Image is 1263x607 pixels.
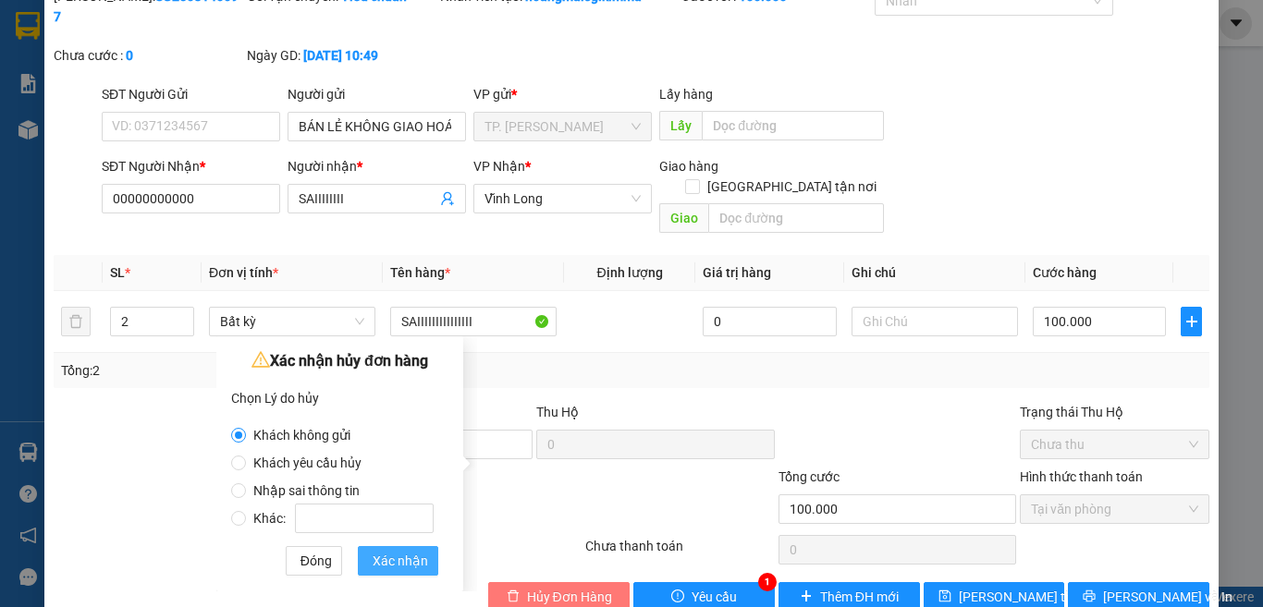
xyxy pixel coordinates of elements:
[959,587,1107,607] span: [PERSON_NAME] thay đổi
[536,405,579,419] span: Thu Hộ
[473,84,652,104] div: VP gửi
[288,84,466,104] div: Người gửi
[938,589,951,604] span: save
[126,48,133,63] b: 0
[246,428,358,443] span: Khách không gửi
[209,265,278,280] span: Đơn vị tính
[484,113,641,140] span: TP. Hồ Chí Minh
[303,48,378,63] b: [DATE] 10:49
[1182,314,1201,329] span: plus
[473,159,525,174] span: VP Nhận
[1031,495,1198,523] span: Tại văn phòng
[286,546,342,576] button: Đóng
[507,589,520,604] span: delete
[844,255,1025,291] th: Ghi chú
[220,308,364,335] span: Bất kỳ
[659,87,713,102] span: Lấy hàng
[820,587,899,607] span: Thêm ĐH mới
[102,156,280,176] div: SĐT Người Nhận
[659,159,718,174] span: Giao hàng
[1031,431,1198,458] span: Chưa thu
[251,350,270,369] span: warning
[758,573,777,591] div: 1
[61,360,489,381] div: Tổng: 2
[583,536,777,568] div: Chưa thanh toán
[390,307,557,336] input: VD: Bàn, Ghế
[702,111,884,140] input: Dọc đường
[779,469,840,484] span: Tổng cước
[231,347,448,375] div: Xác nhận hủy đơn hàng
[295,504,434,533] input: Khác:
[1083,589,1096,604] span: printer
[1033,265,1097,280] span: Cước hàng
[708,203,884,233] input: Dọc đường
[671,589,684,604] span: exclamation-circle
[300,551,332,571] span: Đóng
[246,483,367,498] span: Nhập sai thông tin
[1020,402,1209,422] div: Trạng thái Thu Hộ
[61,307,91,336] button: delete
[246,455,369,470] span: Khách yêu cầu hủy
[288,156,466,176] div: Người nhận
[800,589,813,604] span: plus
[110,265,125,280] span: SL
[246,511,441,526] span: Khác:
[659,111,702,140] span: Lấy
[1103,587,1232,607] span: [PERSON_NAME] và In
[373,551,428,571] span: Xác nhận
[852,307,1018,336] input: Ghi Chú
[596,265,662,280] span: Định lượng
[1020,469,1143,484] label: Hình thức thanh toán
[231,384,448,412] div: Chọn Lý do hủy
[703,265,771,280] span: Giá trị hàng
[247,45,436,66] div: Ngày GD:
[659,203,708,233] span: Giao
[692,587,737,607] span: Yêu cầu
[358,546,438,576] button: Xác nhận
[102,84,280,104] div: SĐT Người Gửi
[527,587,612,607] span: Hủy Đơn Hàng
[1181,307,1202,336] button: plus
[700,176,884,197] span: [GEOGRAPHIC_DATA] tận nơi
[484,185,641,212] span: Vĩnh Long
[54,45,243,66] div: Chưa cước :
[390,265,450,280] span: Tên hàng
[440,191,455,206] span: user-add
